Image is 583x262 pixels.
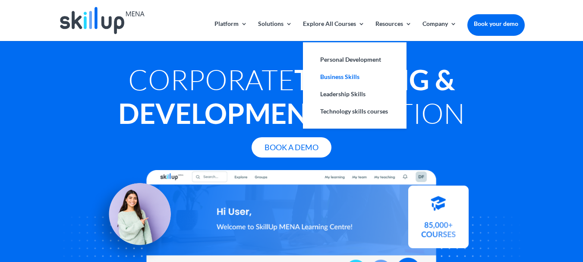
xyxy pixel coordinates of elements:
a: Platform [214,21,247,41]
a: Resources [375,21,412,41]
a: Book your demo [467,14,525,33]
a: Company [422,21,457,41]
img: Courses library - SkillUp MENA [408,189,469,252]
h1: Corporate Solution [59,63,525,134]
img: Skillup Mena [60,7,145,34]
iframe: Chat Widget [439,169,583,262]
a: Business Skills [312,68,398,85]
a: Solutions [258,21,292,41]
a: Technology skills courses [312,103,398,120]
a: Book A Demo [252,137,331,158]
a: Personal Development [312,51,398,68]
a: Leadership Skills [312,85,398,103]
strong: Training & Development [118,63,455,130]
a: Explore All Courses [303,21,365,41]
